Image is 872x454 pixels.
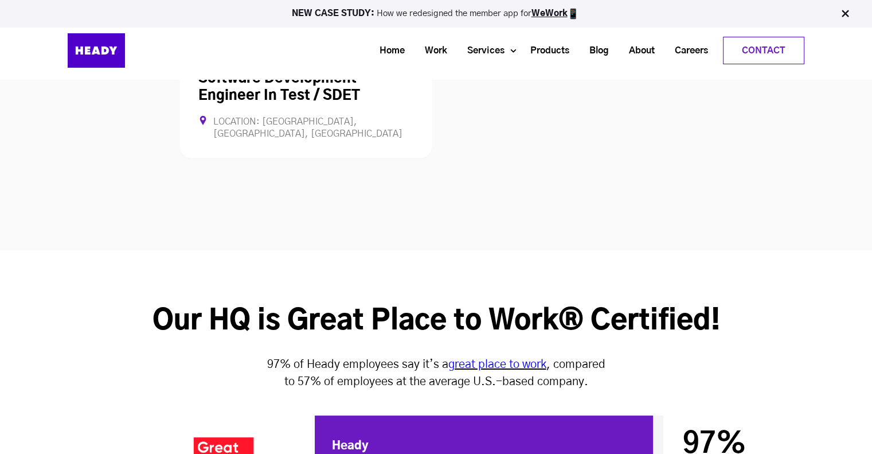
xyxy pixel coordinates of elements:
div: Navigation Menu [154,37,804,64]
a: Contact [724,37,804,64]
a: About [615,40,660,61]
a: great place to work [448,359,546,370]
a: Services [453,40,510,61]
a: Home [365,40,410,61]
div: Location: [GEOGRAPHIC_DATA], [GEOGRAPHIC_DATA], [GEOGRAPHIC_DATA] [198,116,413,140]
img: Heady_Logo_Web-01 (1) [68,33,125,68]
div: Heady [332,439,369,453]
a: Careers [660,40,714,61]
img: Close Bar [839,8,851,20]
a: Products [516,40,575,61]
a: Work [410,40,453,61]
a: WeWork [531,9,568,18]
a: Blog [575,40,615,61]
img: app emoji [568,8,579,20]
strong: NEW CASE STUDY: [292,9,377,18]
p: 97% of Heady employees say it’s a , compared to 57% of employees at the average U.S.-based company. [264,356,608,390]
p: How we redesigned the member app for [5,8,867,20]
